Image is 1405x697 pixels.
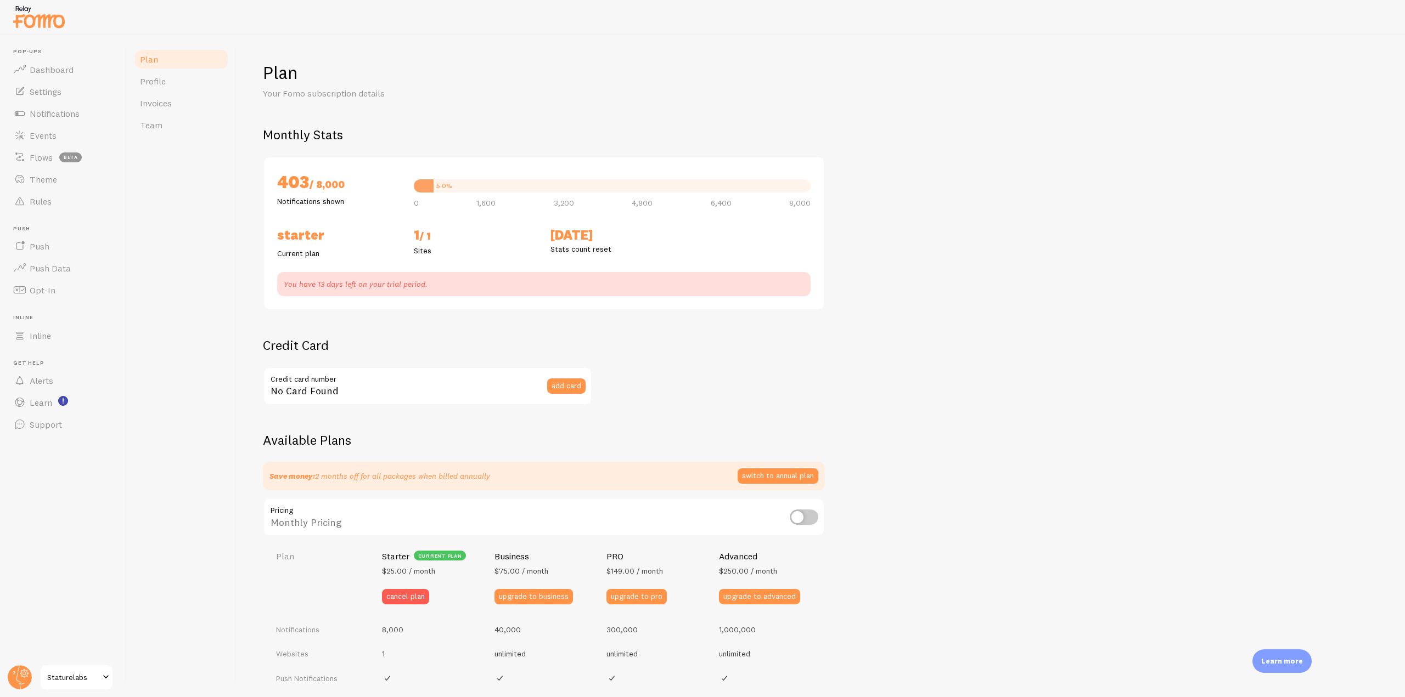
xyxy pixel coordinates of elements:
a: Learn [7,392,120,413]
h4: Starter [382,551,409,562]
p: Sites [414,245,537,256]
span: $75.00 / month [494,566,548,576]
h2: Credit Card [263,337,592,354]
span: / 1 [419,230,431,242]
button: upgrade to business [494,589,573,604]
span: Profile [140,76,166,87]
a: Invoices [133,92,229,114]
td: unlimited [488,642,600,666]
a: Opt-In [7,279,120,301]
a: Alerts [7,370,120,392]
span: 0 [414,199,419,207]
div: current plan [414,551,466,560]
a: Plan [133,48,229,70]
a: Profile [133,70,229,92]
td: Push Notifications [263,665,375,692]
td: 1,000,000 [712,617,825,642]
span: Rules [30,196,52,207]
span: 3,200 [554,199,574,207]
td: 8,000 [375,617,488,642]
a: Inline [7,325,120,347]
td: 40,000 [488,617,600,642]
a: Rules [7,190,120,212]
a: Settings [7,81,120,103]
h2: [DATE] [550,226,674,243]
span: Plan [140,54,158,65]
span: 1,600 [476,199,496,207]
a: Notifications [7,103,120,124]
span: beta [59,152,82,162]
p: Notifications shown [277,196,401,207]
span: Opt-In [30,285,55,296]
strong: Save money: [269,471,315,481]
h4: PRO [606,551,623,562]
span: Support [30,419,62,430]
td: Notifications [263,617,375,642]
button: cancel plan [382,589,429,604]
td: 300,000 [600,617,712,642]
td: Websites [263,642,375,666]
div: Learn more [1252,649,1312,673]
span: 4,800 [632,199,653,207]
td: 1 [375,642,488,666]
span: Learn [30,397,52,408]
p: Current plan [277,248,401,259]
td: unlimited [600,642,712,666]
p: You have 13 days left on your trial period. [284,279,804,290]
a: Theme [7,168,120,190]
td: unlimited [712,642,825,666]
a: Dashboard [7,59,120,81]
span: Notifications [30,108,80,119]
span: $149.00 / month [606,566,663,576]
span: 6,400 [711,199,732,207]
svg: <p>Watch New Feature Tutorials!</p> [58,396,68,406]
h2: Starter [277,226,401,243]
a: Push [7,235,120,257]
span: Push [13,225,120,233]
button: upgrade to pro [606,589,667,604]
a: Flows beta [7,146,120,168]
span: add card [552,382,581,389]
button: upgrade to advanced [719,589,800,604]
span: Invoices [140,98,172,109]
span: Push [30,241,49,252]
p: Stats count reset [550,243,674,254]
h1: Plan [263,61,1379,84]
span: Inline [13,314,120,321]
span: Theme [30,174,57,185]
h4: Business [494,551,529,562]
button: add card [547,378,586,394]
span: Inline [30,330,51,341]
h2: Available Plans [263,432,1379,449]
span: Flows [30,152,53,163]
span: Alerts [30,375,53,386]
h2: 403 [277,171,401,196]
span: Dashboard [30,64,74,75]
a: Team [133,114,229,136]
span: $250.00 / month [719,566,777,576]
a: Events [7,124,120,146]
a: Support [7,413,120,435]
span: Pop-ups [13,48,120,55]
span: Staturelabs [47,671,99,684]
a: Push Data [7,257,120,279]
div: 5.0% [436,183,452,189]
p: Learn more [1261,656,1303,666]
span: 8,000 [789,199,811,207]
label: Credit card number [263,367,592,386]
a: Staturelabs [40,664,114,690]
h4: Plan [276,551,369,562]
span: / 8,000 [309,178,345,191]
img: fomo-relay-logo-orange.svg [12,3,66,31]
span: Get Help [13,360,120,367]
span: Settings [30,86,61,97]
p: 2 months off for all packages when billed annually [269,471,490,481]
div: Monthly Pricing [263,498,825,538]
h4: Advanced [719,551,757,562]
button: switch to annual plan [738,468,818,484]
span: $25.00 / month [382,566,435,576]
h2: Monthly Stats [263,126,1379,143]
span: Push Data [30,263,71,274]
h2: 1 [414,226,537,245]
span: Events [30,130,57,141]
